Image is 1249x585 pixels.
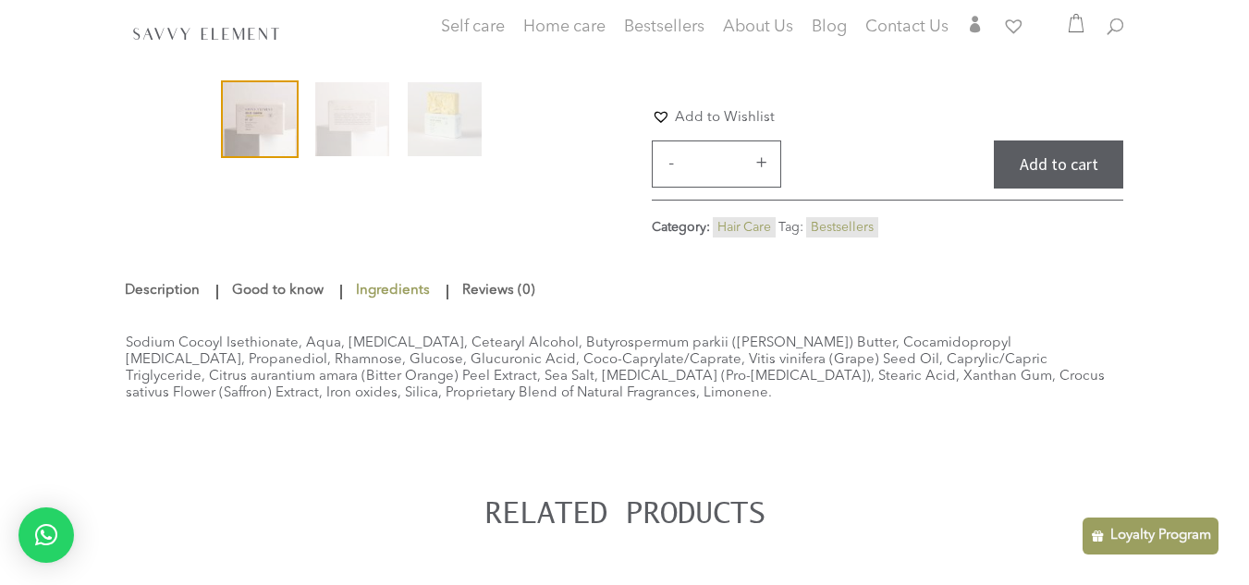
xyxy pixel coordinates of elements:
[227,274,328,308] a: Good to know
[967,16,984,39] a: 
[652,221,710,234] span: Category:
[223,82,297,156] img: Solid Shampoo for Normal Hair by Savvy Element
[812,18,847,35] span: Blog
[675,111,775,125] span: Add to Wishlist
[747,152,775,174] button: +
[778,221,803,234] span: Tag:
[351,274,435,308] a: Ingredients
[1110,525,1211,547] p: Loyalty Program
[523,18,606,35] span: Home care
[624,20,704,39] a: Bestsellers
[812,20,847,39] a: Blog
[994,140,1123,189] button: Add to cart
[811,221,874,234] a: Bestsellers
[458,274,540,308] a: Reviews (0)
[126,496,1124,538] h2: Related Products
[967,16,984,32] span: 
[723,18,793,35] span: About Us
[126,308,1124,430] div: Sodium Cocoyl Isethionate, Aqua, [MEDICAL_DATA], Cetearyl Alcohol, Butyrospermum parkii ([PERSON_...
[129,23,283,43] img: SavvyElement
[315,82,389,156] img: Solid Shampoo - Normal Hair - Image 2
[124,274,204,308] a: Description
[441,20,505,57] a: Self care
[688,141,743,188] input: Product quantity
[717,221,771,234] a: Hair Care
[865,20,949,39] a: Contact Us
[441,18,505,35] span: Self care
[723,20,793,39] a: About Us
[865,18,949,35] span: Contact Us
[624,18,704,35] span: Bestsellers
[408,82,482,156] img: Solid Shampoo - Normal Hair - Image 3
[657,152,685,174] button: -
[652,107,775,127] a: Add to Wishlist
[523,20,606,57] a: Home care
